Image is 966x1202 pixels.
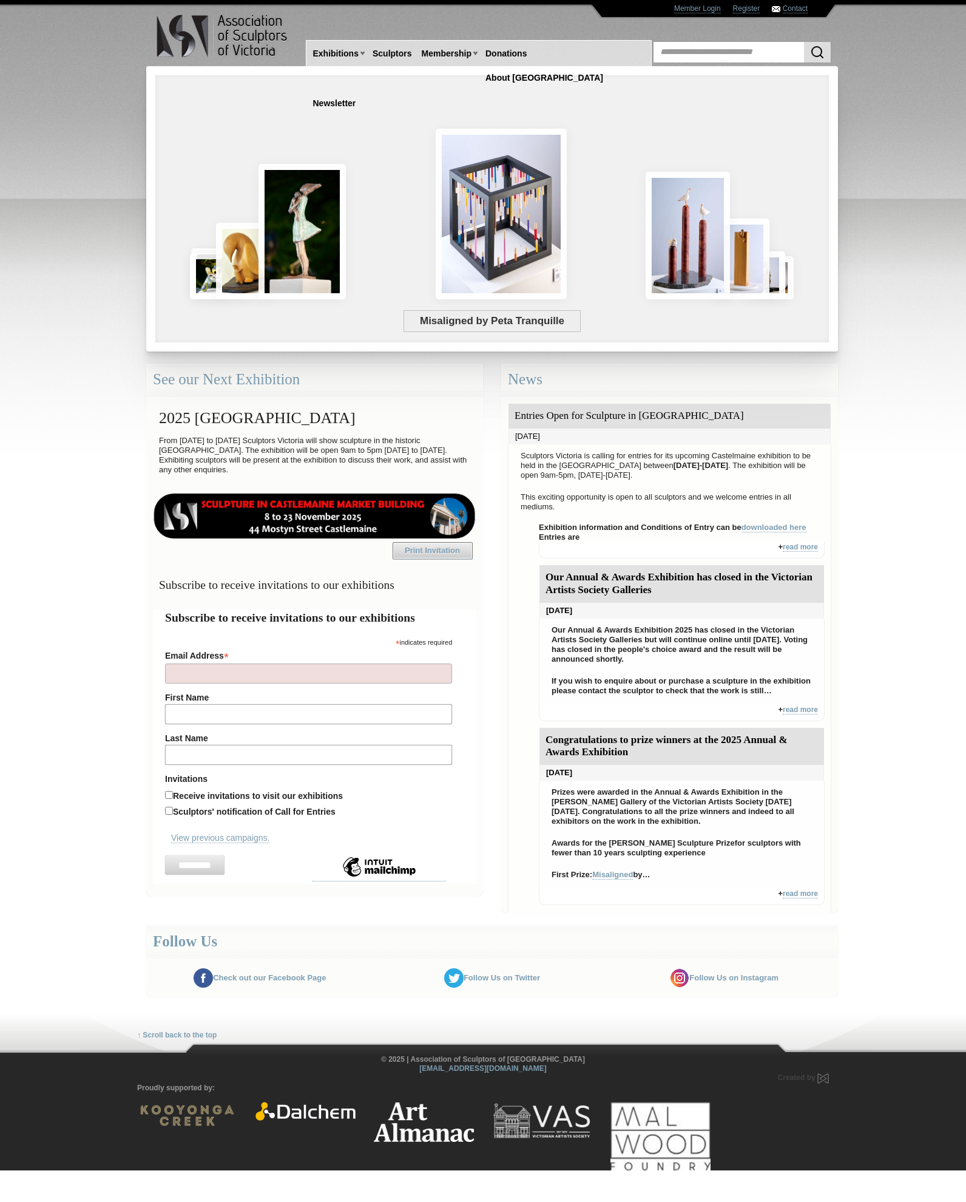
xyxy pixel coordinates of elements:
a: downloaded here [741,523,806,532]
a: read more [783,543,818,552]
img: Contact ASV [772,6,780,12]
a: Intuit Mailchimp [312,871,446,881]
div: Congratulations to prize winners at the 2025 Annual & Awards Exhibition [539,728,824,766]
p: Our Annual & Awards Exhibition 2025 has closed in the Victorian Artists Society Galleries but wil... [545,622,818,667]
a: Donations [481,42,532,65]
span: Misaligned by Peta Tranquille [404,310,580,332]
h3: Subscribe to receive invitations to our exhibitions [153,573,476,597]
div: [DATE] [539,603,824,619]
div: See our Next Exhibition [146,364,483,396]
strong: [DATE]-[DATE] [674,461,729,470]
a: Contact [783,4,808,13]
strong: First Prize [552,870,590,879]
div: + [539,889,825,905]
div: [DATE] [508,429,831,444]
a: Exhibitions [308,42,363,65]
a: Newsletter [308,92,361,115]
img: castlemaine-ldrbd25v2.png [153,494,476,538]
p: for sculptors with fewer than 10 years sculpting experience [545,835,818,861]
h2: Subscribe to receive invitations to our exhibitions [165,609,464,626]
p: : by… [545,867,818,883]
img: Created by Marby [817,1073,829,1084]
img: Victorian Artists Society [492,1102,592,1140]
a: ↑ Scroll back to the top [137,1031,217,1040]
label: Receive invitations to visit our exhibitions [173,791,343,801]
div: Our Annual & Awards Exhibition has closed in the Victorian Artists Society Galleries [539,565,824,603]
div: indicates required [165,636,452,647]
p: If you wish to enquire about or purchase a sculpture in the exhibition please contact the sculpto... [545,673,818,699]
strong: Exhibition information and Conditions of Entry can be [539,523,806,532]
p: From [DATE] to [DATE] Sculptors Victoria will show sculpture in the historic [GEOGRAPHIC_DATA]. T... [153,433,476,478]
a: Member Login [674,4,721,13]
img: Rising Tides [646,172,730,299]
img: Search [810,45,825,59]
label: Last Name [165,733,452,743]
a: Register [733,4,760,13]
a: About [GEOGRAPHIC_DATA] [481,67,608,89]
div: © 2025 | Association of Sculptors of [GEOGRAPHIC_DATA] [128,1055,838,1073]
img: logo.png [156,12,289,60]
a: Membership [417,42,476,65]
img: twitter.png [444,968,464,988]
div: Entries Open for Sculpture in [GEOGRAPHIC_DATA] [508,404,831,429]
div: + [539,542,825,559]
p: Prizes were awarded in the Annual & Awards Exhibition in the [PERSON_NAME] Gallery of the Victori... [545,784,818,829]
label: First Name [165,693,452,702]
img: instagram.png [670,968,689,988]
a: Created by [778,1073,829,1082]
img: Mal Wood Foundry [610,1102,711,1170]
img: Art Almanac [374,1102,474,1142]
a: Follow Us on Instagram [670,973,779,982]
a: [EMAIL_ADDRESS][DOMAIN_NAME] [419,1064,546,1073]
a: Check out our Facebook Page [194,973,326,982]
p: Proudly supported by: [137,1084,829,1093]
a: View previous campaigns. [171,833,269,843]
a: Follow Us on Twitter [444,973,540,982]
div: [DATE] [539,765,824,781]
div: Follow Us [146,926,838,958]
img: Little Frog. Big Climb [715,219,769,299]
img: facebook.png [194,968,213,988]
h2: 2025 [GEOGRAPHIC_DATA] [153,403,476,433]
a: Print Invitation [393,542,473,559]
p: This exciting opportunity is open to all sculptors and we welcome entries in all mediums. [515,489,825,515]
strong: Invitations [165,774,452,784]
a: Sculptors [368,42,417,65]
div: + [539,705,825,721]
img: Intuit Mailchimp [312,855,446,879]
div: News [501,364,838,396]
strong: Entries are [539,532,825,906]
p: Sculptors Victoria is calling for entries for its upcoming Castelmaine exhibition to be held in t... [515,448,825,483]
img: Kooyonga Wines [137,1102,237,1129]
a: read more [783,889,818,898]
span: Created by [778,1073,816,1082]
img: Connection [258,164,345,299]
a: read more [783,705,818,715]
label: Sculptors' notification of Call for Entries [173,807,336,817]
a: Misaligned [592,870,633,880]
label: Email Address [165,647,452,662]
img: Misaligned [436,129,567,299]
strong: Awards for the [PERSON_NAME] Sculpture Prize [552,838,735,847]
img: Dalchem Products [255,1102,356,1121]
